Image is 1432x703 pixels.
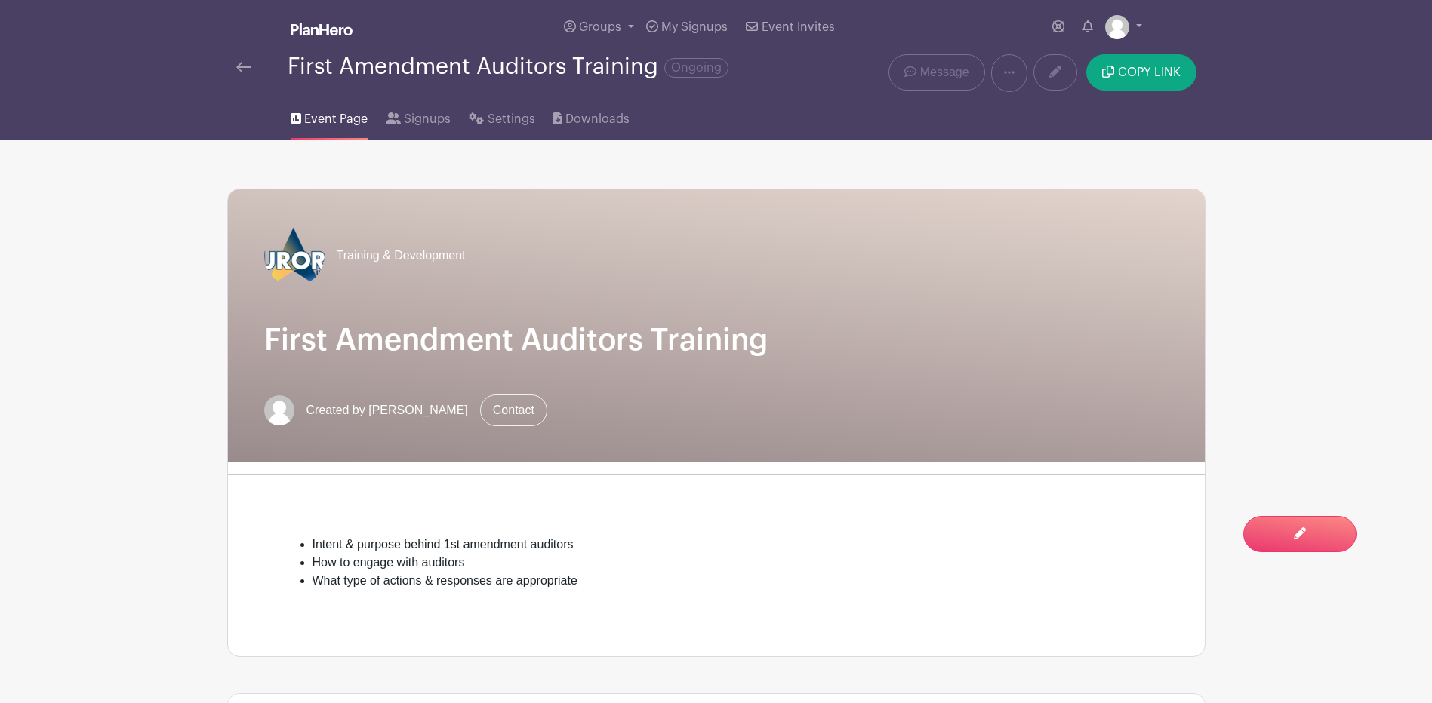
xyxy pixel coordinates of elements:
[304,110,368,128] span: Event Page
[1105,15,1129,39] img: default-ce2991bfa6775e67f084385cd625a349d9dcbb7a52a09fb2fda1e96e2d18dcdb.png
[469,92,534,140] a: Settings
[1118,66,1181,78] span: COPY LINK
[480,394,547,426] a: Contact
[920,63,969,81] span: Message
[306,401,468,419] span: Created by [PERSON_NAME]
[313,536,1132,554] li: Intent & purpose behind 1st amendment auditors
[579,21,621,33] span: Groups
[762,21,835,33] span: Event Invites
[313,554,1132,572] li: How to engage with auditors
[288,54,728,79] div: First Amendment Auditors Training
[337,247,466,265] span: Training & Development
[264,226,325,286] img: 2023_COA_Horiz_Logo_PMS_BlueStroke%204.png
[565,110,630,128] span: Downloads
[661,21,728,33] span: My Signups
[664,58,728,78] span: Ongoing
[553,92,630,140] a: Downloads
[236,62,251,72] img: back-arrow-29a5d9b10d5bd6ae65dc969a981735edf675c4d7a1fe02e03b50dbd4ba3cdb55.svg
[888,54,984,91] a: Message
[291,23,353,35] img: logo_white-6c42ec7e38ccf1d336a20a19083b03d10ae64f83f12c07503d8b9e83406b4c7d.svg
[313,572,1132,590] li: What type of actions & responses are appropriate
[1086,54,1196,91] button: COPY LINK
[264,322,1169,358] h1: First Amendment Auditors Training
[264,395,294,425] img: default-ce2991bfa6775e67f084385cd625a349d9dcbb7a52a09fb2fda1e96e2d18dcdb.png
[291,92,368,140] a: Event Page
[386,92,451,140] a: Signups
[404,110,451,128] span: Signups
[488,110,535,128] span: Settings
